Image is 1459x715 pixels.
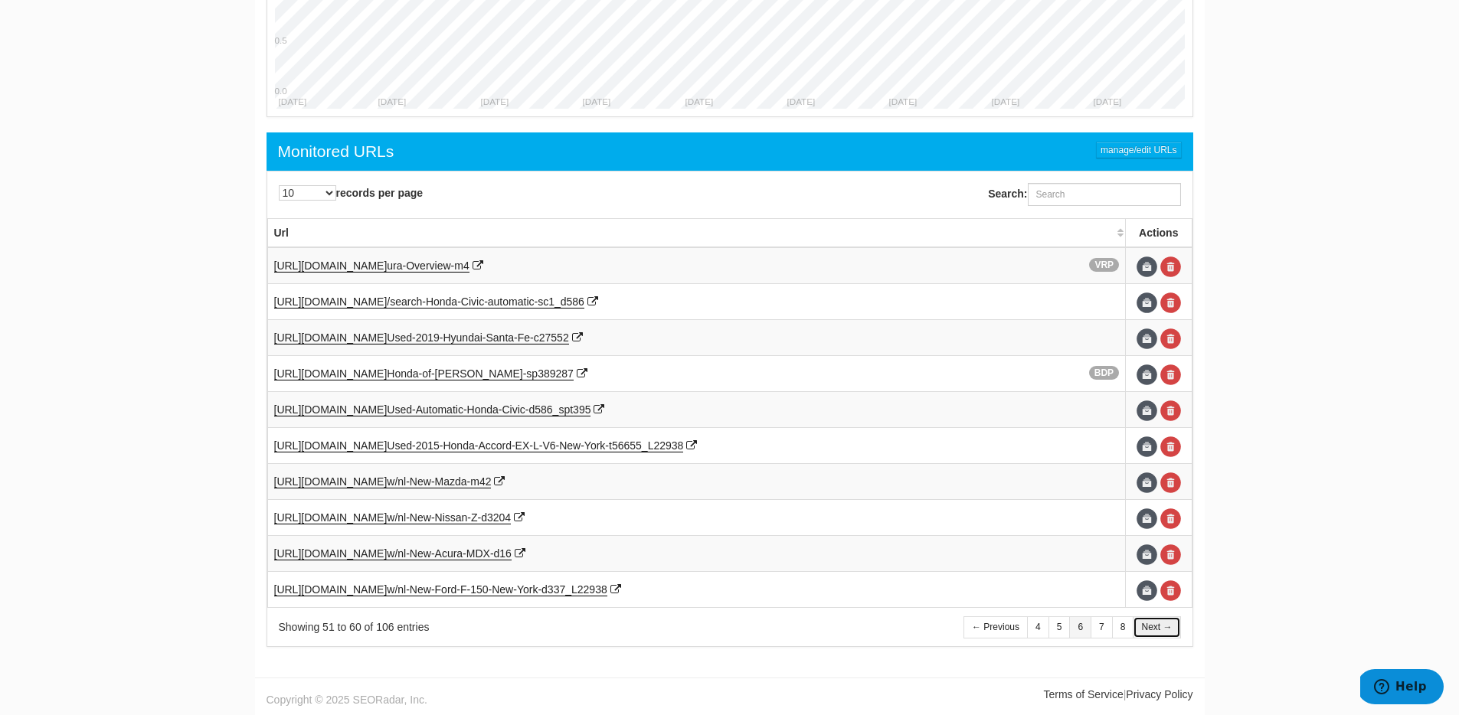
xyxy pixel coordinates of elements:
span: w/nl-New-Nissan-Z-d3204 [387,511,511,524]
a: Delete URL [1160,292,1181,313]
span: [URL][DOMAIN_NAME] [274,260,388,272]
span: Update URL [1137,472,1157,493]
span: [URL][DOMAIN_NAME] [274,547,388,560]
input: Search: [1028,183,1181,206]
a: Delete URL [1160,508,1181,529]
a: [URL][DOMAIN_NAME]w/nl-New-Nissan-Z-d3204 [274,511,512,524]
div: Monitored URLs [278,140,394,163]
a: [URL][DOMAIN_NAME]w/nl-New-Mazda-m42 [274,475,492,488]
span: w/nl-New-Ford-F-150-New-York-d33 [387,583,559,596]
a: Delete URL [1160,400,1181,421]
a: [URL][DOMAIN_NAME]Used-2015-Honda-Accord-EX-L-V6-New-York-t56655_L22938 [274,439,684,452]
span: w/nl-New-Acura-MDX-d16 [387,547,512,560]
span: Update URL [1137,544,1157,565]
span: VRP [1089,258,1119,272]
div: Copyright © 2025 SEORadar, Inc. [255,687,730,707]
a: [URL][DOMAIN_NAME]Used-2019-Hyundai-Santa-Fe-c27552 [274,331,569,344]
a: Next → [1133,616,1180,638]
span: w/nl-New-Mazda-m42 [387,475,491,488]
a: [URL][DOMAIN_NAME]w/nl-New-Acura-MDX-d16 [274,547,512,560]
span: Used-2019-Hyundai-Santa-Fe-c2755 [387,331,563,344]
a: manage/edit URLs [1096,142,1181,158]
span: 7_L22938 [559,583,607,596]
span: ew-York-t56655_L22938 [567,439,683,452]
a: Terms of Service [1043,688,1123,700]
span: ura-Overview-m4 [387,260,469,272]
iframe: Opens a widget where you can find more information [1360,669,1444,707]
span: 2 [563,331,569,344]
span: [URL][DOMAIN_NAME] [274,583,388,596]
a: 7 [1091,616,1113,638]
a: [URL][DOMAIN_NAME]/search-Honda-Civic-automatic-sc1_d586 [274,295,584,309]
a: [URL][DOMAIN_NAME]Used-Automatic-Honda-Civic-d586_spt395 [274,403,591,416]
a: Delete URL [1160,580,1181,601]
a: 5 [1048,616,1071,638]
a: Delete URL [1160,544,1181,565]
span: 1_d586 [548,295,584,308]
span: /search-Honda-Civic-automatic-sc [387,295,548,308]
label: records per page [279,185,424,201]
a: 6 [1069,616,1091,638]
a: [URL][DOMAIN_NAME]w/nl-New-Ford-F-150-New-York-d337_L22938 [274,583,607,596]
span: Honda-of-[PERSON_NAME]-sp389287 [387,367,574,380]
span: [URL][DOMAIN_NAME] [274,511,388,524]
span: Used-2015-Honda-Accord-EX-L-V6-N [387,439,567,452]
a: [URL][DOMAIN_NAME]ura-Overview-m4 [274,260,469,273]
span: Update URL [1137,400,1157,421]
span: Update URL [1137,436,1157,457]
div: Showing 51 to 60 of 106 entries [279,619,711,635]
label: Search: [988,183,1180,206]
a: Privacy Policy [1126,688,1192,700]
span: [URL][DOMAIN_NAME] [274,403,388,416]
span: Update URL [1137,256,1157,277]
a: 8 [1112,616,1134,638]
a: Delete URL [1160,256,1181,277]
span: Used-Automatic-Honda-Civic-d586_ [387,403,558,416]
span: [URL][DOMAIN_NAME] [274,295,388,308]
a: [URL][DOMAIN_NAME]Honda-of-[PERSON_NAME]-sp389287 [274,367,574,380]
span: spt395 [558,403,590,416]
th: Actions [1126,219,1192,248]
a: Delete URL [1160,364,1181,385]
span: Update URL [1137,580,1157,601]
th: Url: activate to sort column ascending [267,219,1126,248]
a: ← Previous [963,616,1028,638]
span: Update URL [1137,292,1157,313]
span: BDP [1089,366,1119,380]
span: [URL][DOMAIN_NAME] [274,331,388,344]
span: [URL][DOMAIN_NAME] [274,367,388,380]
span: Update URL [1137,364,1157,385]
select: records per page [279,185,336,201]
span: [URL][DOMAIN_NAME] [274,439,388,452]
a: Delete URL [1160,328,1181,349]
span: Update URL [1137,328,1157,349]
a: Delete URL [1160,472,1181,493]
div: | [730,687,1205,702]
a: Delete URL [1160,436,1181,457]
span: [URL][DOMAIN_NAME] [274,475,388,488]
span: Update URL [1137,508,1157,529]
a: 4 [1027,616,1049,638]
